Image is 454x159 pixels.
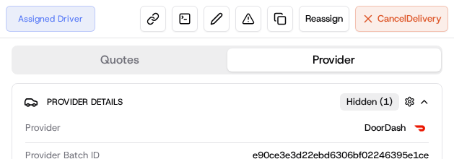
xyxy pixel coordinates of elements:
span: Provider Details [47,96,123,108]
span: DoorDash [364,121,406,134]
span: Provider [25,121,61,134]
button: Hidden (1) [340,93,419,111]
a: Powered byPylon [102,51,175,63]
span: Hidden ( 1 ) [346,95,393,108]
button: Reassign [299,6,349,32]
button: Provider [227,48,442,72]
span: Cancel Delivery [377,12,442,25]
span: Pylon [144,52,175,63]
span: Reassign [305,12,343,25]
img: doordash_logo_v2.png [411,119,429,137]
img: Nash [14,14,43,43]
button: CancelDelivery [355,6,448,32]
button: Quotes [13,48,227,72]
button: Provider DetailsHidden (1) [24,90,430,113]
